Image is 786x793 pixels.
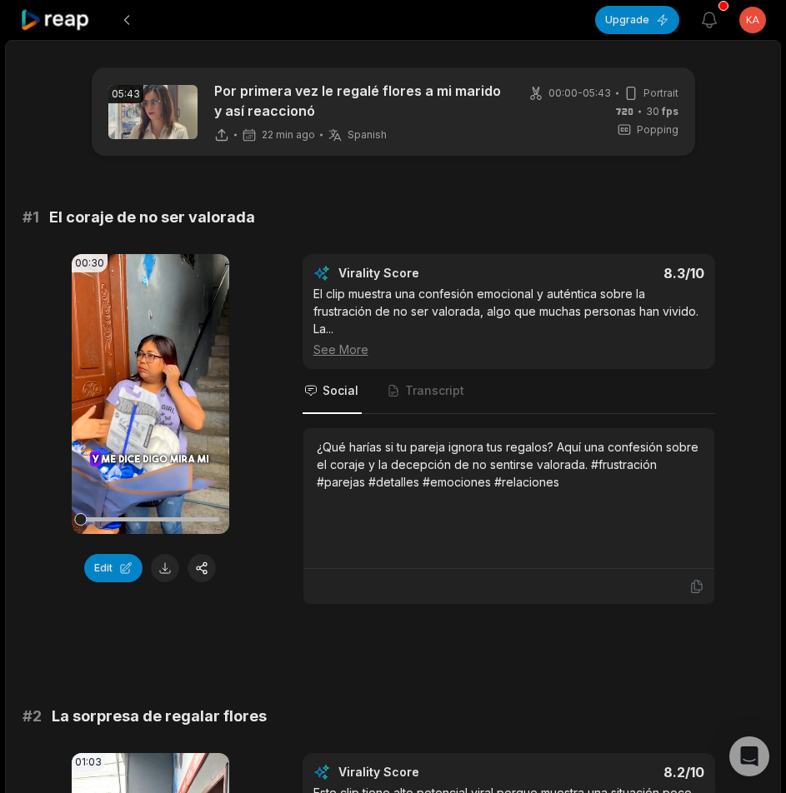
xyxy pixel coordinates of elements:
span: El coraje de no ser valorada [49,206,255,229]
div: Open Intercom Messenger [729,736,769,776]
div: ¿Qué harías si tu pareja ignora tus regalos? Aquí una confesión sobre el coraje y la decepción de... [317,438,701,491]
p: Por primera vez le regalé flores a mi marido y así reaccionó [214,81,502,121]
span: Popping [637,122,678,137]
span: Transcript [405,382,464,399]
span: 30 [646,104,678,119]
span: # 2 [23,705,42,728]
div: See More [313,341,704,358]
span: fps [662,105,678,117]
div: 05:43 [108,85,143,103]
span: Portrait [643,86,678,101]
span: Spanish [348,128,387,142]
button: Upgrade [595,6,679,34]
div: 8.3 /10 [525,265,704,282]
nav: Tabs [303,369,715,414]
span: 00:00 - 05:43 [548,86,611,101]
div: Virality Score [338,265,518,282]
div: Virality Score [338,764,518,781]
div: 8.2 /10 [525,764,704,781]
span: La sorpresa de regalar flores [52,705,267,728]
button: Edit [84,554,143,582]
video: Your browser does not support mp4 format. [72,254,229,534]
div: El clip muestra una confesión emocional y auténtica sobre la frustración de no ser valorada, algo... [313,285,704,358]
span: Social [323,382,358,399]
span: # 1 [23,206,39,229]
span: 22 min ago [262,128,315,142]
